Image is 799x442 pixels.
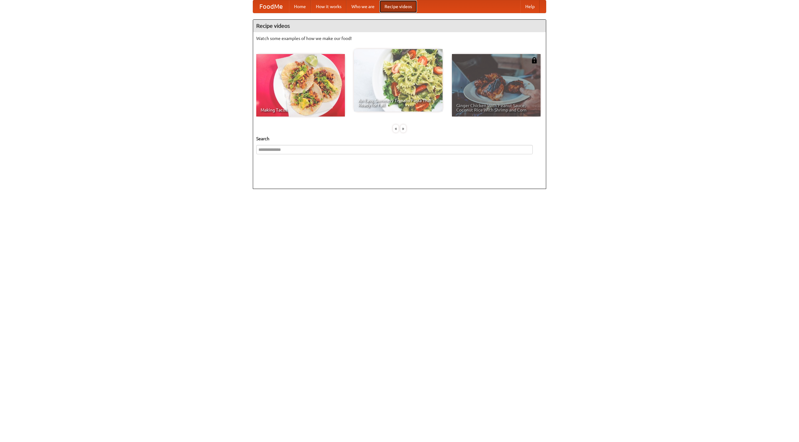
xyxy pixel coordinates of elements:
h4: Recipe videos [253,20,546,32]
a: Who we are [346,0,380,13]
img: 483408.png [531,57,537,63]
a: Recipe videos [380,0,417,13]
div: » [400,125,406,132]
a: Home [289,0,311,13]
a: FoodMe [253,0,289,13]
h5: Search [256,136,543,142]
a: Help [520,0,540,13]
span: An Easy, Summery Tomato Pasta That's Ready for Fall [358,98,438,107]
a: An Easy, Summery Tomato Pasta That's Ready for Fall [354,49,443,112]
a: How it works [311,0,346,13]
span: Making Tacos [261,108,341,112]
p: Watch some examples of how we make our food! [256,35,543,42]
a: Making Tacos [256,54,345,117]
div: « [393,125,399,132]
